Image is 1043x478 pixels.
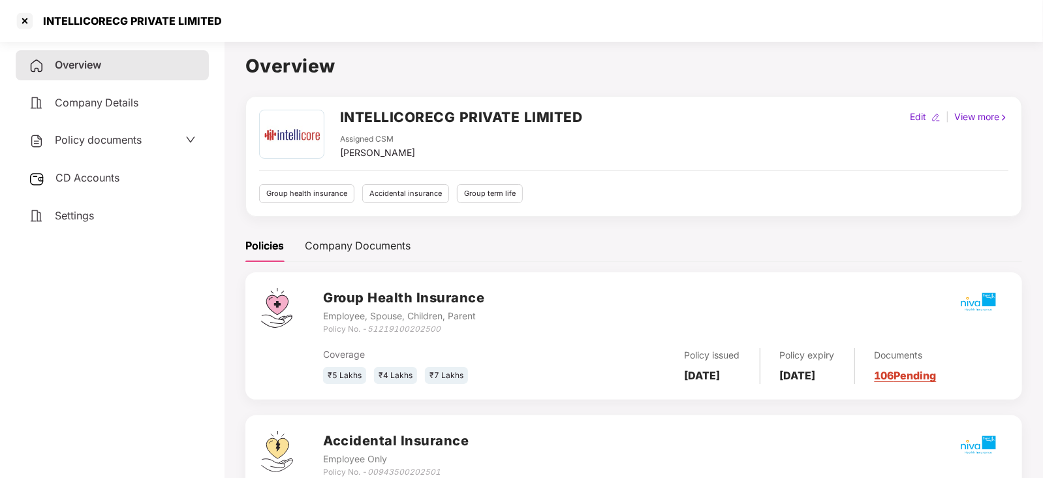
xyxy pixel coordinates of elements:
[55,58,101,71] span: Overview
[35,14,222,27] div: INTELLICORECG PRIVATE LIMITED
[340,146,415,160] div: [PERSON_NAME]
[323,347,551,362] div: Coverage
[367,467,441,477] i: 00943500202501
[780,348,835,362] div: Policy expiry
[340,106,583,128] h2: INTELLICORECG PRIVATE LIMITED
[952,110,1011,124] div: View more
[261,288,292,328] img: svg+xml;base64,PHN2ZyB4bWxucz0iaHR0cDovL3d3dy53My5vcmcvMjAwMC9zdmciIHdpZHRoPSI0Ny43MTQiIGhlaWdodD...
[323,367,366,385] div: ₹5 Lakhs
[55,96,138,109] span: Company Details
[29,208,44,224] img: svg+xml;base64,PHN2ZyB4bWxucz0iaHR0cDovL3d3dy53My5vcmcvMjAwMC9zdmciIHdpZHRoPSIyNCIgaGVpZ2h0PSIyNC...
[931,113,941,122] img: editIcon
[875,348,937,362] div: Documents
[55,133,142,146] span: Policy documents
[185,135,196,145] span: down
[907,110,929,124] div: Edit
[55,209,94,222] span: Settings
[323,452,469,466] div: Employee Only
[457,184,523,203] div: Group term life
[943,110,952,124] div: |
[261,110,322,158] img: WhatsApp%20Image%202024-01-25%20at%2012.57.49%20PM.jpeg
[259,184,354,203] div: Group health insurance
[29,133,44,149] img: svg+xml;base64,PHN2ZyB4bWxucz0iaHR0cDovL3d3dy53My5vcmcvMjAwMC9zdmciIHdpZHRoPSIyNCIgaGVpZ2h0PSIyNC...
[245,52,1022,80] h1: Overview
[780,369,816,382] b: [DATE]
[261,431,293,472] img: svg+xml;base64,PHN2ZyB4bWxucz0iaHR0cDovL3d3dy53My5vcmcvMjAwMC9zdmciIHdpZHRoPSI0OS4zMjEiIGhlaWdodD...
[305,238,411,254] div: Company Documents
[323,323,484,336] div: Policy No. -
[374,367,417,385] div: ₹4 Lakhs
[340,133,415,146] div: Assigned CSM
[55,171,119,184] span: CD Accounts
[685,348,740,362] div: Policy issued
[29,58,44,74] img: svg+xml;base64,PHN2ZyB4bWxucz0iaHR0cDovL3d3dy53My5vcmcvMjAwMC9zdmciIHdpZHRoPSIyNCIgaGVpZ2h0PSIyNC...
[956,279,1001,325] img: mbhicl.png
[323,288,484,308] h3: Group Health Insurance
[362,184,449,203] div: Accidental insurance
[875,369,937,382] a: 106 Pending
[685,369,721,382] b: [DATE]
[367,324,441,334] i: 51219100202500
[29,95,44,111] img: svg+xml;base64,PHN2ZyB4bWxucz0iaHR0cDovL3d3dy53My5vcmcvMjAwMC9zdmciIHdpZHRoPSIyNCIgaGVpZ2h0PSIyNC...
[29,171,45,187] img: svg+xml;base64,PHN2ZyB3aWR0aD0iMjUiIGhlaWdodD0iMjQiIHZpZXdCb3g9IjAgMCAyNSAyNCIgZmlsbD0ibm9uZSIgeG...
[323,309,484,323] div: Employee, Spouse, Children, Parent
[323,431,469,451] h3: Accidental Insurance
[245,238,284,254] div: Policies
[956,422,1001,468] img: mbhicl.png
[999,113,1008,122] img: rightIcon
[425,367,468,385] div: ₹7 Lakhs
